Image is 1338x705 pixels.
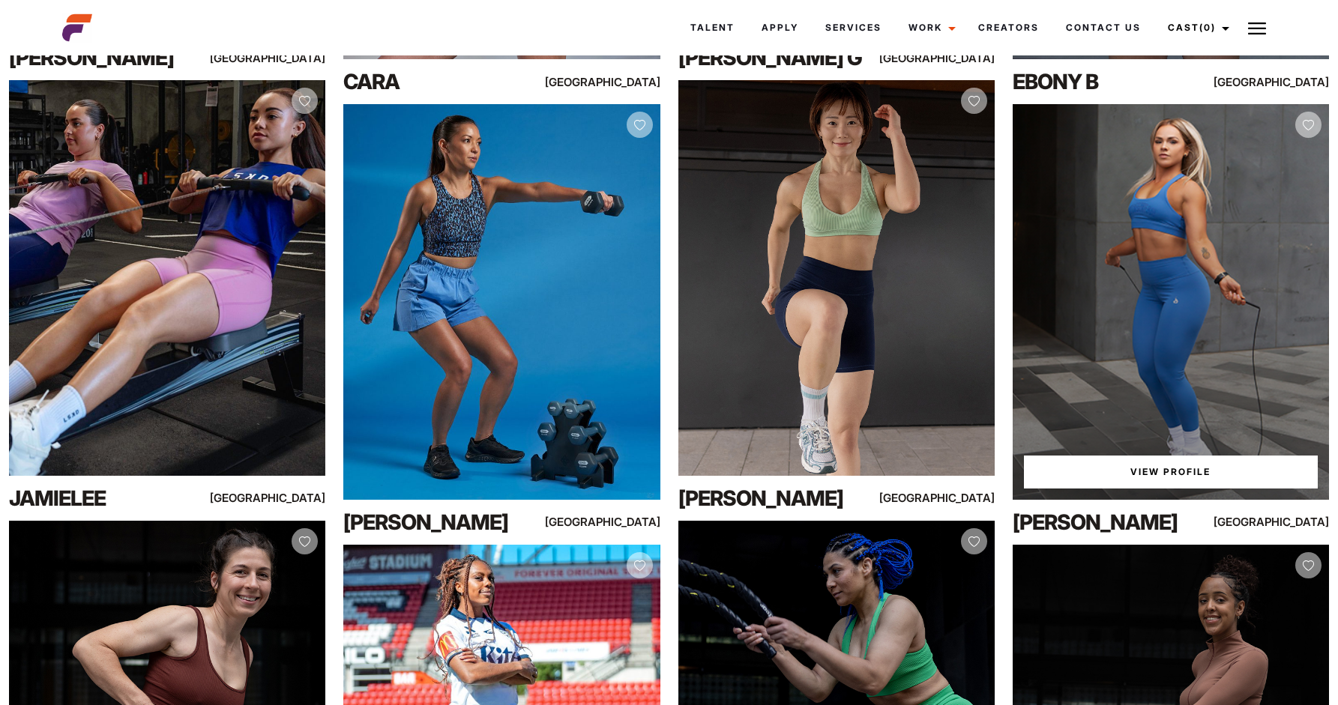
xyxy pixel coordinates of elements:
[965,7,1052,48] a: Creators
[899,488,995,507] div: [GEOGRAPHIC_DATA]
[1248,19,1266,37] img: Burger icon
[748,7,812,48] a: Apply
[62,13,92,43] img: cropped-aefm-brand-fav-22-square.png
[899,49,995,67] div: [GEOGRAPHIC_DATA]
[1052,7,1154,48] a: Contact Us
[9,43,199,73] div: [PERSON_NAME]
[678,43,868,73] div: [PERSON_NAME] G
[565,73,660,91] div: [GEOGRAPHIC_DATA]
[812,7,895,48] a: Services
[677,7,748,48] a: Talent
[1199,22,1216,33] span: (0)
[1154,7,1238,48] a: Cast(0)
[343,67,533,97] div: Cara
[1013,507,1202,537] div: [PERSON_NAME]
[231,488,326,507] div: [GEOGRAPHIC_DATA]
[1013,67,1202,97] div: Ebony B
[565,512,660,531] div: [GEOGRAPHIC_DATA]
[895,7,965,48] a: Work
[1024,456,1318,488] a: View Sophie H'sProfile
[9,483,199,513] div: JamieLee
[1234,512,1329,531] div: [GEOGRAPHIC_DATA]
[231,49,326,67] div: [GEOGRAPHIC_DATA]
[678,483,868,513] div: [PERSON_NAME]
[1234,73,1329,91] div: [GEOGRAPHIC_DATA]
[343,507,533,537] div: [PERSON_NAME]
